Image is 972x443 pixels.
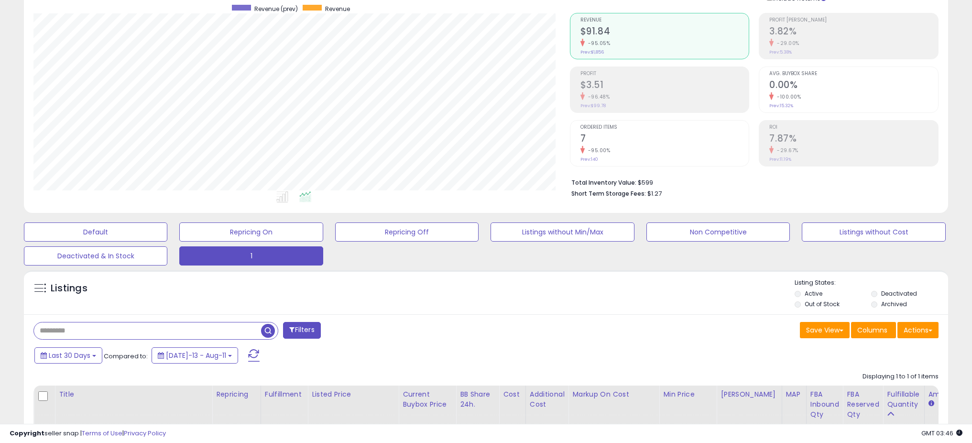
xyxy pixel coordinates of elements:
button: Repricing Off [335,222,479,242]
button: Last 30 Days [34,347,102,364]
span: Compared to: [104,352,148,361]
span: Revenue (prev) [254,5,298,13]
div: Repricing [216,389,257,399]
label: Out of Stock [805,300,840,308]
span: Last 30 Days [49,351,90,360]
h2: 0.00% [769,79,938,92]
button: 1 [179,246,323,266]
h2: 7.87% [769,133,938,146]
button: Filters [283,322,320,339]
small: Prev: $99.78 [580,103,606,109]
small: -95.00% [585,147,611,154]
div: Markup on Cost [572,389,655,399]
div: FBA inbound Qty [810,389,839,420]
div: [PERSON_NAME] [721,389,777,399]
small: -96.48% [585,93,610,100]
span: Revenue [580,18,749,23]
h2: 7 [580,133,749,146]
th: The percentage added to the cost of goods (COGS) that forms the calculator for Min & Max prices. [568,386,659,433]
h2: $3.51 [580,79,749,92]
div: Min Price [663,389,712,399]
span: 2025-09-12 03:46 GMT [921,429,962,438]
button: Actions [897,322,939,338]
button: Listings without Cost [802,222,945,242]
h2: 3.82% [769,26,938,39]
span: Columns [857,325,887,335]
a: Terms of Use [82,429,122,438]
div: Listed Price [312,389,394,399]
span: Ordered Items [580,125,749,130]
h2: $91.84 [580,26,749,39]
label: Deactivated [881,289,917,298]
small: -95.05% [585,40,611,47]
div: Fulfillment [265,389,304,399]
h5: Listings [51,282,87,295]
button: Deactivated & In Stock [24,246,167,266]
b: Short Term Storage Fees: [571,189,646,198]
span: Profit [PERSON_NAME] [769,18,938,23]
span: Revenue [325,5,350,13]
button: Columns [851,322,896,338]
small: Prev: 11.19% [769,156,791,162]
button: Non Competitive [646,222,790,242]
div: MAP [786,389,802,399]
span: [DATE]-13 - Aug-11 [166,351,226,360]
div: Fulfillable Quantity [887,389,920,410]
span: ROI [769,125,938,130]
span: $1.27 [647,189,662,198]
b: Total Inventory Value: [571,178,636,187]
li: $599 [571,176,931,188]
button: Default [24,222,167,242]
small: -29.00% [774,40,799,47]
div: Title [59,389,208,399]
button: [DATE]-13 - Aug-11 [152,347,238,364]
button: Listings without Min/Max [491,222,634,242]
small: Prev: 140 [580,156,598,162]
small: Prev: 5.38% [769,49,792,55]
div: Displaying 1 to 1 of 1 items [863,372,939,381]
label: Archived [881,300,907,308]
div: Additional Cost [530,389,565,410]
div: Current Buybox Price [403,389,452,410]
a: Privacy Policy [124,429,166,438]
div: FBA Reserved Qty [847,389,879,420]
small: -29.67% [774,147,798,154]
small: Amazon Fees. [928,399,934,408]
small: Prev: $1,856 [580,49,604,55]
button: Save View [800,322,850,338]
small: -100.00% [774,93,801,100]
label: Active [805,289,822,298]
span: Avg. Buybox Share [769,71,938,77]
span: Profit [580,71,749,77]
div: seller snap | | [10,429,166,438]
small: Prev: 15.32% [769,103,793,109]
div: BB Share 24h. [460,389,495,410]
div: Cost [503,389,522,399]
p: Listing States: [795,278,948,288]
strong: Copyright [10,429,44,438]
button: Repricing On [179,222,323,242]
